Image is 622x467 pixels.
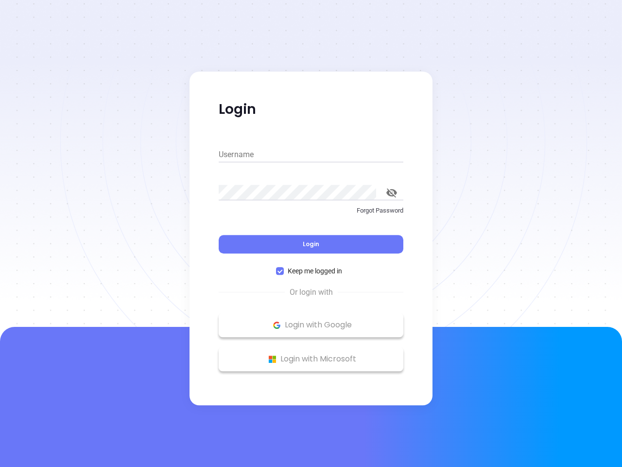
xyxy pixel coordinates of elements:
a: Forgot Password [219,206,403,223]
p: Login with Microsoft [224,352,398,366]
img: Microsoft Logo [266,353,278,365]
img: Google Logo [271,319,283,331]
span: Keep me logged in [284,266,346,276]
p: Forgot Password [219,206,403,216]
button: Login [219,235,403,253]
span: Or login with [285,287,338,298]
button: Google Logo Login with Google [219,313,403,337]
span: Login [303,240,319,248]
button: toggle password visibility [380,181,403,204]
p: Login [219,101,403,118]
button: Microsoft Logo Login with Microsoft [219,347,403,371]
p: Login with Google [224,318,398,332]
